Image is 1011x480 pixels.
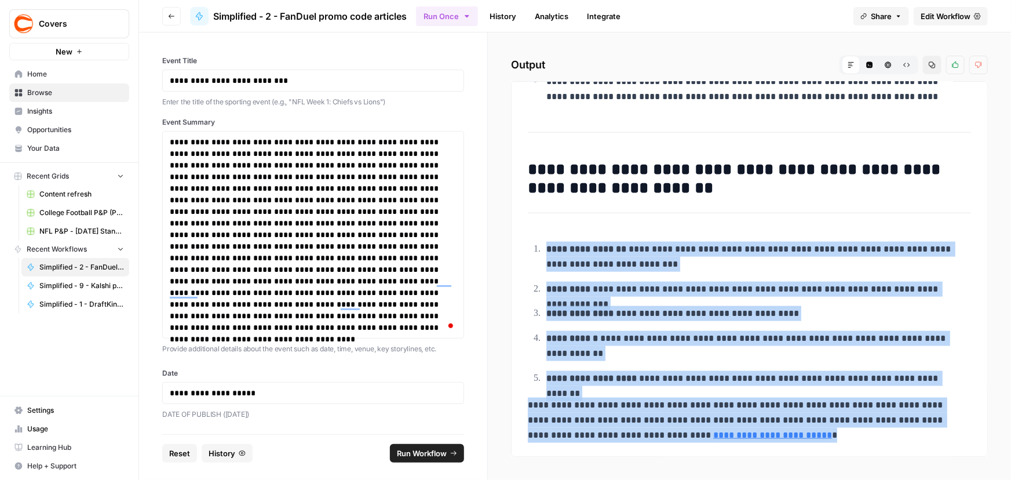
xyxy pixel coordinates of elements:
[27,424,124,434] span: Usage
[9,83,129,102] a: Browse
[390,444,464,463] button: Run Workflow
[39,262,124,272] span: Simplified - 2 - FanDuel promo code articles
[39,281,124,291] span: Simplified - 9 - Kalshi promo code articles
[27,125,124,135] span: Opportunities
[162,117,464,128] label: Event Summary
[9,241,129,258] button: Recent Workflows
[27,461,124,471] span: Help + Support
[27,143,124,154] span: Your Data
[39,208,124,218] span: College Football P&P (Production) Grid (1)
[9,457,129,475] button: Help + Support
[511,56,988,74] h2: Output
[21,258,129,277] a: Simplified - 2 - FanDuel promo code articles
[21,185,129,203] a: Content refresh
[921,10,970,22] span: Edit Workflow
[13,13,34,34] img: Covers Logo
[162,343,464,355] p: Provide additional details about the event such as date, time, venue, key storylines, etc.
[9,438,129,457] a: Learning Hub
[528,7,575,26] a: Analytics
[39,299,124,310] span: Simplified - 1 - DraftKings promo code articles
[213,9,407,23] span: Simplified - 2 - FanDuel promo code articles
[416,6,478,26] button: Run Once
[914,7,988,26] a: Edit Workflow
[162,56,464,66] label: Event Title
[27,171,69,181] span: Recent Grids
[27,244,87,254] span: Recent Workflows
[9,139,129,158] a: Your Data
[170,136,457,333] div: To enrich screen reader interactions, please activate Accessibility in Grammarly extension settings
[190,7,407,26] a: Simplified - 2 - FanDuel promo code articles
[871,10,892,22] span: Share
[21,203,129,222] a: College Football P&P (Production) Grid (1)
[39,226,124,237] span: NFL P&P - [DATE] Standard (Production) Grid
[209,448,235,459] span: History
[162,96,464,108] p: Enter the title of the sporting event (e.g., "NFL Week 1: Chiefs vs Lions")
[21,277,129,295] a: Simplified - 9 - Kalshi promo code articles
[162,409,464,420] p: DATE OF PUBLISH ([DATE])
[853,7,909,26] button: Share
[9,65,129,83] a: Home
[9,121,129,139] a: Opportunities
[162,444,197,463] button: Reset
[9,401,129,420] a: Settings
[202,444,253,463] button: History
[56,46,72,57] span: New
[39,18,109,30] span: Covers
[169,448,190,459] span: Reset
[162,368,464,379] label: Date
[9,420,129,438] a: Usage
[39,189,124,199] span: Content refresh
[9,168,129,185] button: Recent Grids
[27,106,124,117] span: Insights
[27,405,124,416] span: Settings
[9,43,129,60] button: New
[21,222,129,241] a: NFL P&P - [DATE] Standard (Production) Grid
[27,69,124,79] span: Home
[21,295,129,314] a: Simplified - 1 - DraftKings promo code articles
[397,448,447,459] span: Run Workflow
[27,88,124,98] span: Browse
[580,7,627,26] a: Integrate
[483,7,523,26] a: History
[9,9,129,38] button: Workspace: Covers
[9,102,129,121] a: Insights
[27,442,124,453] span: Learning Hub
